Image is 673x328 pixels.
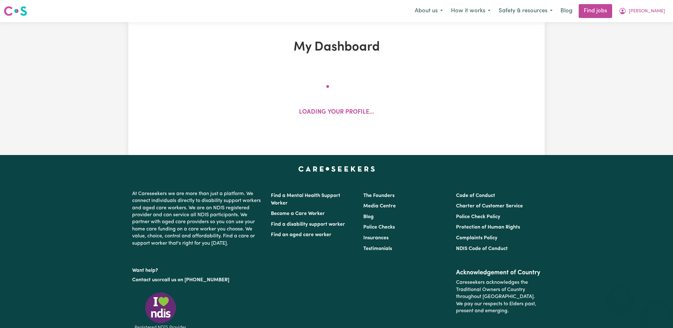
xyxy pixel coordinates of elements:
a: NDIS Code of Conduct [456,246,508,251]
a: Blog [363,214,374,219]
a: Code of Conduct [456,193,495,198]
a: call us on [PHONE_NUMBER] [162,277,229,283]
span: [PERSON_NAME] [629,8,665,15]
p: or [132,274,263,286]
iframe: Button to launch messaging window [648,303,668,323]
h2: Acknowledgement of Country [456,269,541,277]
a: Find a disability support worker [271,222,345,227]
a: The Founders [363,193,395,198]
a: Complaints Policy [456,236,497,241]
button: My Account [615,4,669,18]
h1: My Dashboard [202,40,471,55]
iframe: Close message [614,288,627,300]
a: Police Check Policy [456,214,500,219]
a: Police Checks [363,225,395,230]
a: Careseekers logo [4,4,27,18]
button: Safety & resources [495,4,557,18]
a: Careseekers home page [298,166,375,171]
a: Find a Mental Health Support Worker [271,193,340,206]
p: Want help? [132,265,263,274]
a: Insurances [363,236,389,241]
button: About us [411,4,447,18]
a: Find jobs [579,4,612,18]
p: Careseekers acknowledges the Traditional Owners of Country throughout [GEOGRAPHIC_DATA]. We pay o... [456,277,541,317]
img: Careseekers logo [4,5,27,17]
a: Find an aged care worker [271,232,331,237]
a: Blog [557,4,576,18]
p: Loading your profile... [299,108,374,117]
p: At Careseekers we are more than just a platform. We connect individuals directly to disability su... [132,188,263,249]
a: Media Centre [363,204,396,209]
button: How it works [447,4,495,18]
a: Testimonials [363,246,392,251]
a: Contact us [132,277,157,283]
a: Charter of Customer Service [456,204,523,209]
a: Become a Care Worker [271,211,325,216]
a: Protection of Human Rights [456,225,520,230]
